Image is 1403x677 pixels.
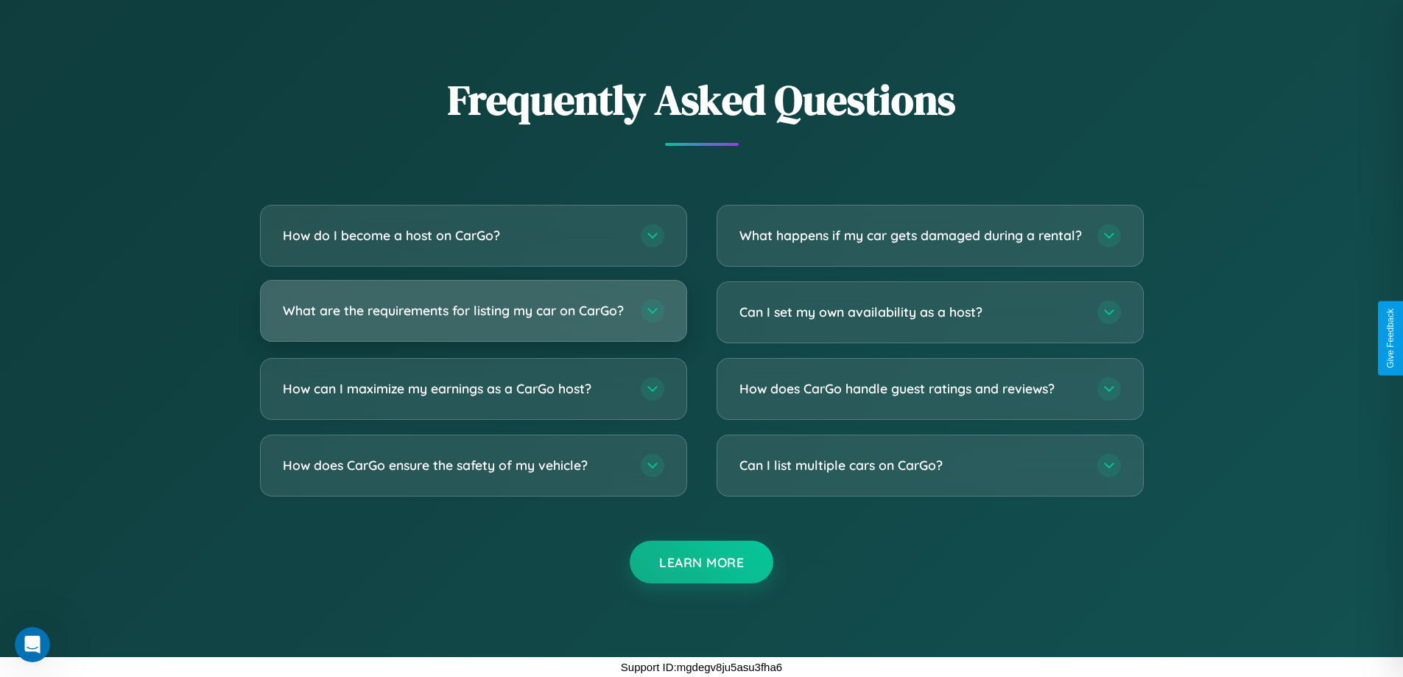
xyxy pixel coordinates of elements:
h3: Can I set my own availability as a host? [739,303,1083,321]
h3: How does CarGo ensure the safety of my vehicle? [283,456,626,474]
button: Learn More [630,541,773,583]
iframe: Intercom live chat [15,627,50,662]
h3: What happens if my car gets damaged during a rental? [739,226,1083,245]
div: Give Feedback [1385,309,1396,368]
h3: How can I maximize my earnings as a CarGo host? [283,379,626,398]
h2: Frequently Asked Questions [260,71,1144,128]
h3: How do I become a host on CarGo? [283,226,626,245]
h3: Can I list multiple cars on CarGo? [739,456,1083,474]
h3: What are the requirements for listing my car on CarGo? [283,301,626,320]
h3: How does CarGo handle guest ratings and reviews? [739,379,1083,398]
p: Support ID: mgdegv8ju5asu3fha6 [621,657,782,677]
